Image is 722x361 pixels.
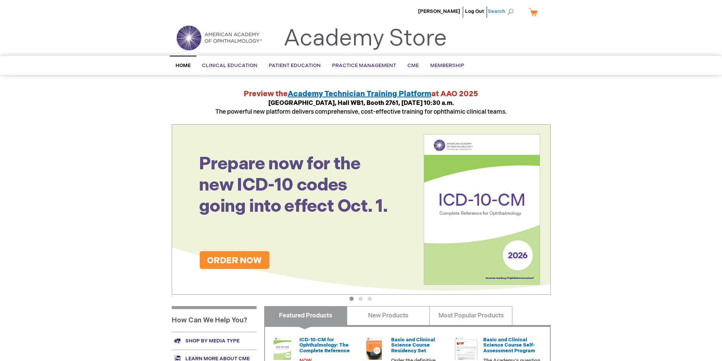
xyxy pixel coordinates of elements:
[407,63,419,69] span: CME
[455,337,478,360] img: bcscself_20.jpg
[349,297,354,301] button: 1 of 3
[418,8,460,14] a: [PERSON_NAME]
[332,63,396,69] span: Practice Management
[363,337,385,360] img: 02850963u_47.png
[488,4,517,19] span: Search
[172,306,257,332] h1: How Can We Help You?
[430,63,464,69] span: Membership
[271,337,294,360] img: 0120008u_42.png
[465,8,484,14] a: Log Out
[359,297,363,301] button: 2 of 3
[483,337,535,354] a: Basic and Clinical Science Course Self-Assessment Program
[299,337,350,354] a: ICD-10-CM for Ophthalmology: The Complete Reference
[172,332,257,350] a: Shop by media type
[264,306,347,325] a: Featured Products
[215,100,507,116] span: The powerful new platform delivers comprehensive, cost-effective training for ophthalmic clinical...
[391,337,435,354] a: Basic and Clinical Science Course Residency Set
[347,306,430,325] a: New Products
[288,89,431,98] a: Academy Technician Training Platform
[283,25,447,52] a: Academy Store
[368,297,372,301] button: 3 of 3
[268,100,454,107] strong: [GEOGRAPHIC_DATA], Hall WB1, Booth 2761, [DATE] 10:30 a.m.
[175,63,191,69] span: Home
[269,63,321,69] span: Patient Education
[429,306,512,325] a: Most Popular Products
[202,63,257,69] span: Clinical Education
[244,89,478,98] strong: Preview the at AAO 2025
